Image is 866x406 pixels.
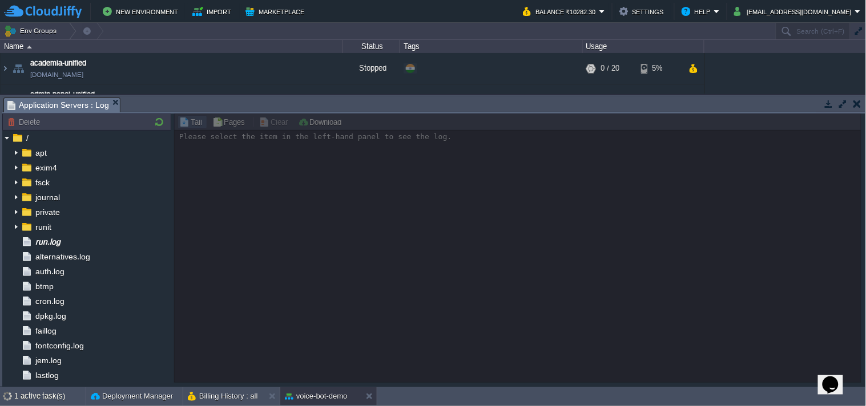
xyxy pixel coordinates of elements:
div: 3 / 20 [601,84,619,115]
a: cron.log [33,296,66,306]
img: AMDAwAAAACH5BAEAAAAALAAAAAABAAEAAAICRAEAOw== [1,84,10,115]
div: Name [1,40,343,53]
img: AMDAwAAAACH5BAEAAAAALAAAAAABAAEAAAICRAEAOw== [10,53,26,84]
img: CloudJiffy [4,5,82,19]
div: Stopped [343,53,400,84]
div: 1 active task(s) [14,387,86,405]
button: Balance ₹10282.30 [523,5,599,18]
a: apt [33,148,49,158]
button: Help [682,5,714,18]
a: private [33,207,62,217]
a: runit [33,222,53,232]
a: fsck [33,177,51,188]
button: New Environment [103,5,182,18]
a: [DOMAIN_NAME] [30,69,83,80]
button: Settings [619,5,667,18]
div: 5% [641,53,678,84]
a: fontconfig.log [33,340,86,351]
div: Usage [583,40,704,53]
a: run.log [33,237,62,247]
img: AMDAwAAAACH5BAEAAAAALAAAAAABAAEAAAICRAEAOw== [1,53,10,84]
button: [EMAIL_ADDRESS][DOMAIN_NAME] [734,5,855,18]
div: 7% [641,84,678,115]
div: 0 / 20 [601,53,619,84]
a: btmp [33,281,55,291]
div: Tags [401,40,582,53]
a: lastlog [33,370,61,380]
button: Billing History : all [188,391,258,402]
a: / [24,133,30,143]
a: auth.log [33,266,66,277]
img: AMDAwAAAACH5BAEAAAAALAAAAAABAAEAAAICRAEAOw== [10,84,26,115]
button: Deployment Manager [91,391,173,402]
a: jem.log [33,355,63,366]
a: exim4 [33,163,59,173]
button: voice-bot-demo [285,391,348,402]
button: Marketplace [245,5,308,18]
div: Running [343,84,400,115]
a: faillog [33,326,58,336]
button: Env Groups [4,23,61,39]
iframe: chat widget [818,360,855,395]
a: journal [33,192,62,202]
a: dpkg.log [33,311,68,321]
a: academia-unified [30,58,86,69]
button: Import [192,5,235,18]
img: AMDAwAAAACH5BAEAAAAALAAAAAABAAEAAAICRAEAOw== [27,46,32,48]
a: admin-panel-unified [30,89,95,100]
div: Status [344,40,400,53]
button: Delete [7,117,43,127]
span: Application Servers : Log [7,98,109,112]
a: alternatives.log [33,251,92,262]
